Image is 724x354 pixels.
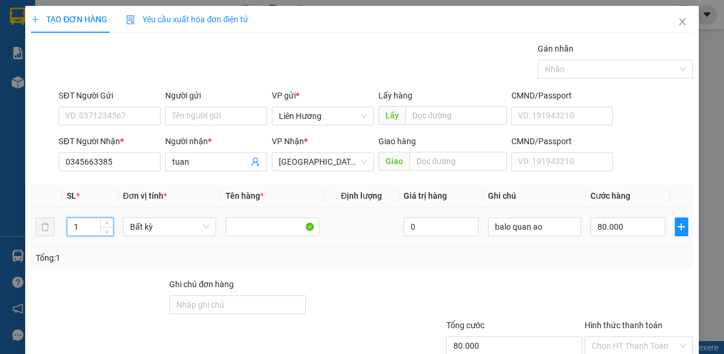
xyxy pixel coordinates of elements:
[404,191,447,200] span: Giá trị hàng
[378,106,405,125] span: Lấy
[378,137,416,146] span: Giao hàng
[104,228,111,235] span: down
[165,89,267,102] div: Người gửi
[169,295,305,314] input: Ghi chú đơn hàng
[100,218,113,227] span: Increase Value
[279,153,367,171] span: Sài Gòn
[511,89,613,102] div: CMND/Passport
[123,191,167,200] span: Đơn vị tính
[59,89,160,102] div: SĐT Người Gửi
[272,89,374,102] div: VP gửi
[31,15,39,23] span: plus
[678,17,687,26] span: close
[100,227,113,236] span: Decrease Value
[378,91,412,100] span: Lấy hàng
[130,218,210,236] span: Bất kỳ
[585,321,662,330] label: Hình thức thanh toán
[666,6,699,39] button: Close
[36,251,281,264] div: Tổng: 1
[126,15,135,25] img: icon
[446,321,484,330] span: Tổng cước
[165,135,267,148] div: Người nhận
[590,191,630,200] span: Cước hàng
[404,217,479,236] input: 0
[341,191,382,200] span: Định lượng
[104,220,111,227] span: up
[483,185,586,207] th: Ghi chú
[378,152,409,171] span: Giao
[36,217,54,236] button: delete
[538,44,573,53] label: Gán nhãn
[488,217,582,236] input: Ghi Chú
[31,15,107,24] span: TẠO ĐƠN HÀNG
[511,135,613,148] div: CMND/Passport
[409,152,507,171] input: Dọc đường
[279,107,367,125] span: Liên Hương
[272,137,304,146] span: VP Nhận
[405,106,507,125] input: Dọc đường
[59,135,160,148] div: SĐT Người Nhận
[226,217,319,236] input: VD: Bàn, Ghế
[67,191,76,200] span: SL
[169,280,234,289] label: Ghi chú đơn hàng
[675,217,688,236] button: plus
[226,191,264,200] span: Tên hàng
[251,157,260,166] span: user-add
[126,15,248,24] span: Yêu cầu xuất hóa đơn điện tử
[675,222,688,232] span: plus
